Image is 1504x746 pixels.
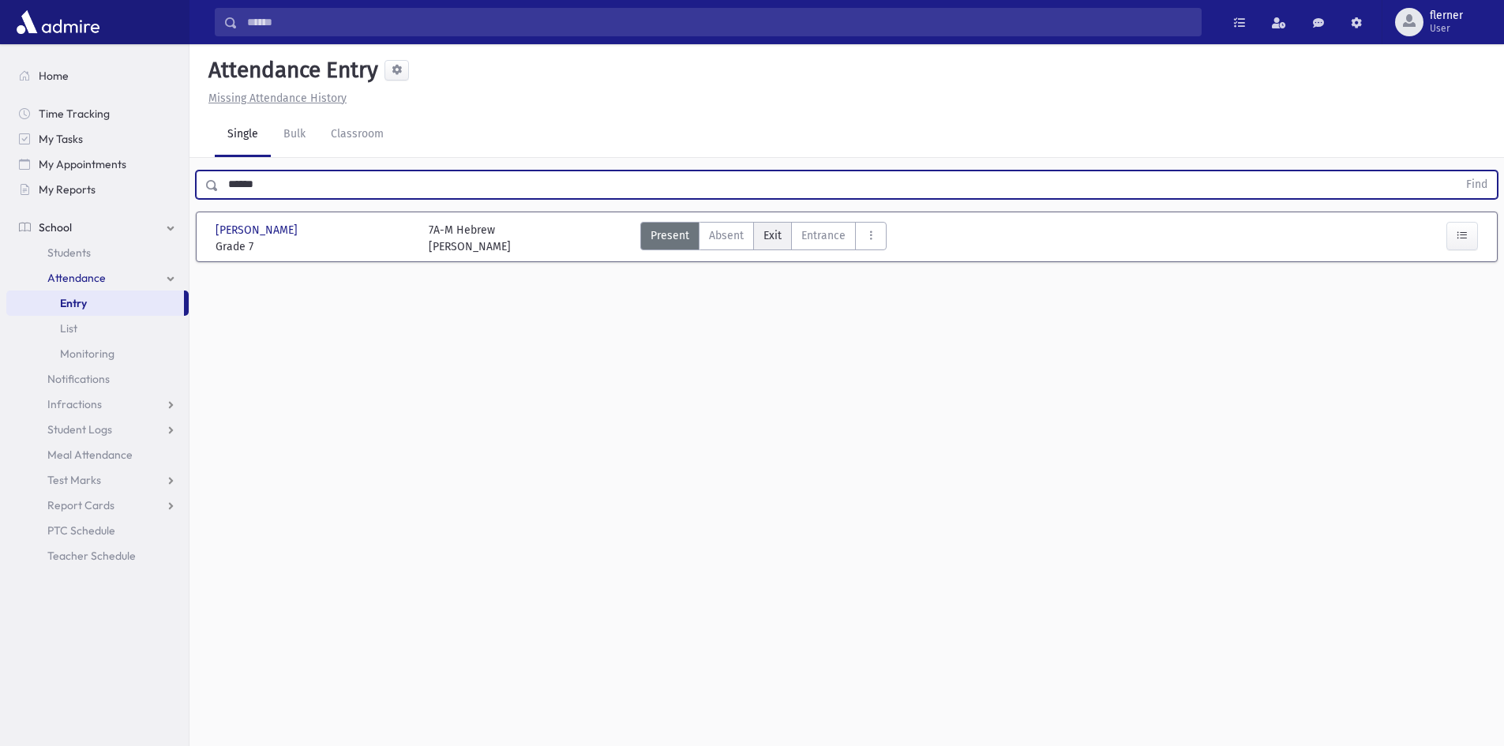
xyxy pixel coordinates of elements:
span: Entry [60,296,87,310]
span: Present [651,227,689,244]
span: Meal Attendance [47,448,133,462]
span: Entrance [801,227,846,244]
span: User [1430,22,1463,35]
span: Home [39,69,69,83]
span: Monitoring [60,347,114,361]
a: Report Cards [6,493,189,518]
a: Infractions [6,392,189,417]
a: My Appointments [6,152,189,177]
a: Monitoring [6,341,189,366]
span: My Appointments [39,157,126,171]
a: List [6,316,189,341]
a: Single [215,113,271,157]
a: Test Marks [6,467,189,493]
span: School [39,220,72,234]
span: PTC Schedule [47,523,115,538]
span: Attendance [47,271,106,285]
button: Find [1457,171,1497,198]
a: Attendance [6,265,189,291]
span: Teacher Schedule [47,549,136,563]
span: Test Marks [47,473,101,487]
span: Report Cards [47,498,114,512]
h5: Attendance Entry [202,57,378,84]
a: Time Tracking [6,101,189,126]
a: School [6,215,189,240]
a: Missing Attendance History [202,92,347,105]
a: Home [6,63,189,88]
span: flerner [1430,9,1463,22]
a: PTC Schedule [6,518,189,543]
span: [PERSON_NAME] [216,222,301,238]
span: Student Logs [47,422,112,437]
a: Entry [6,291,184,316]
a: Meal Attendance [6,442,189,467]
div: AttTypes [640,222,887,255]
span: List [60,321,77,336]
input: Search [238,8,1201,36]
span: Exit [763,227,782,244]
div: 7A-M Hebrew [PERSON_NAME] [429,222,511,255]
span: Grade 7 [216,238,413,255]
a: Student Logs [6,417,189,442]
span: My Reports [39,182,96,197]
img: AdmirePro [13,6,103,38]
span: My Tasks [39,132,83,146]
a: Students [6,240,189,265]
span: Students [47,246,91,260]
a: Bulk [271,113,318,157]
u: Missing Attendance History [208,92,347,105]
span: Time Tracking [39,107,110,121]
span: Absent [709,227,744,244]
a: My Tasks [6,126,189,152]
a: My Reports [6,177,189,202]
a: Notifications [6,366,189,392]
span: Infractions [47,397,102,411]
a: Classroom [318,113,396,157]
a: Teacher Schedule [6,543,189,568]
span: Notifications [47,372,110,386]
